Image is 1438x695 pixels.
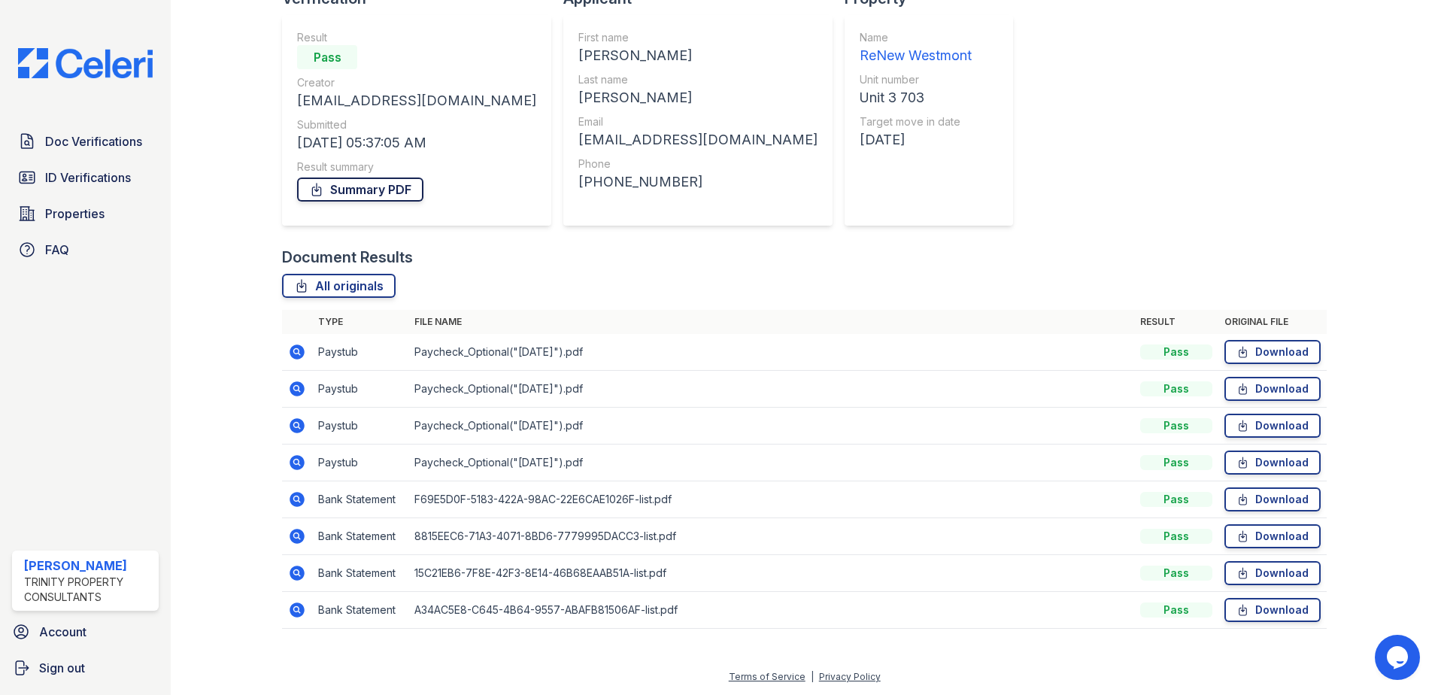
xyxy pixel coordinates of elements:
[12,126,159,156] a: Doc Verifications
[297,90,536,111] div: [EMAIL_ADDRESS][DOMAIN_NAME]
[860,114,972,129] div: Target move in date
[312,408,408,445] td: Paystub
[860,72,972,87] div: Unit number
[39,623,86,641] span: Account
[1224,487,1321,511] a: Download
[1224,414,1321,438] a: Download
[860,30,972,45] div: Name
[578,72,818,87] div: Last name
[408,408,1134,445] td: Paycheck_Optional("[DATE]").pdf
[312,481,408,518] td: Bank Statement
[578,114,818,129] div: Email
[408,481,1134,518] td: F69E5D0F-5183-422A-98AC-22E6CAE1026F-list.pdf
[24,557,153,575] div: [PERSON_NAME]
[578,30,818,45] div: First name
[312,555,408,592] td: Bank Statement
[578,87,818,108] div: [PERSON_NAME]
[12,235,159,265] a: FAQ
[24,575,153,605] div: Trinity Property Consultants
[312,310,408,334] th: Type
[729,671,805,682] a: Terms of Service
[1140,455,1212,470] div: Pass
[408,518,1134,555] td: 8815EEC6-71A3-4071-8BD6-7779995DACC3-list.pdf
[1140,492,1212,507] div: Pass
[1224,598,1321,622] a: Download
[6,617,165,647] a: Account
[297,117,536,132] div: Submitted
[408,445,1134,481] td: Paycheck_Optional("[DATE]").pdf
[1140,381,1212,396] div: Pass
[1140,566,1212,581] div: Pass
[297,178,423,202] a: Summary PDF
[1224,340,1321,364] a: Download
[1218,310,1327,334] th: Original file
[297,30,536,45] div: Result
[578,129,818,150] div: [EMAIL_ADDRESS][DOMAIN_NAME]
[578,171,818,193] div: [PHONE_NUMBER]
[12,199,159,229] a: Properties
[811,671,814,682] div: |
[408,592,1134,629] td: A34AC5E8-C645-4B64-9557-ABAFB81506AF-list.pdf
[860,87,972,108] div: Unit 3 703
[1224,377,1321,401] a: Download
[408,310,1134,334] th: File name
[1140,344,1212,360] div: Pass
[297,45,357,69] div: Pass
[860,129,972,150] div: [DATE]
[578,156,818,171] div: Phone
[819,671,881,682] a: Privacy Policy
[312,445,408,481] td: Paystub
[1224,561,1321,585] a: Download
[45,241,69,259] span: FAQ
[1224,451,1321,475] a: Download
[860,45,972,66] div: ReNew Westmont
[282,274,396,298] a: All originals
[408,371,1134,408] td: Paycheck_Optional("[DATE]").pdf
[39,659,85,677] span: Sign out
[312,518,408,555] td: Bank Statement
[408,555,1134,592] td: 15C21EB6-7F8E-42F3-8E14-46B68EAAB51A-list.pdf
[45,205,105,223] span: Properties
[312,371,408,408] td: Paystub
[6,48,165,78] img: CE_Logo_Blue-a8612792a0a2168367f1c8372b55b34899dd931a85d93a1a3d3e32e68fde9ad4.png
[1140,602,1212,618] div: Pass
[45,132,142,150] span: Doc Verifications
[312,334,408,371] td: Paystub
[408,334,1134,371] td: Paycheck_Optional("[DATE]").pdf
[297,75,536,90] div: Creator
[1224,524,1321,548] a: Download
[578,45,818,66] div: [PERSON_NAME]
[1134,310,1218,334] th: Result
[297,132,536,153] div: [DATE] 05:37:05 AM
[312,592,408,629] td: Bank Statement
[1375,635,1423,680] iframe: chat widget
[1140,529,1212,544] div: Pass
[860,30,972,66] a: Name ReNew Westmont
[45,168,131,187] span: ID Verifications
[12,162,159,193] a: ID Verifications
[282,247,413,268] div: Document Results
[1140,418,1212,433] div: Pass
[297,159,536,175] div: Result summary
[6,653,165,683] a: Sign out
